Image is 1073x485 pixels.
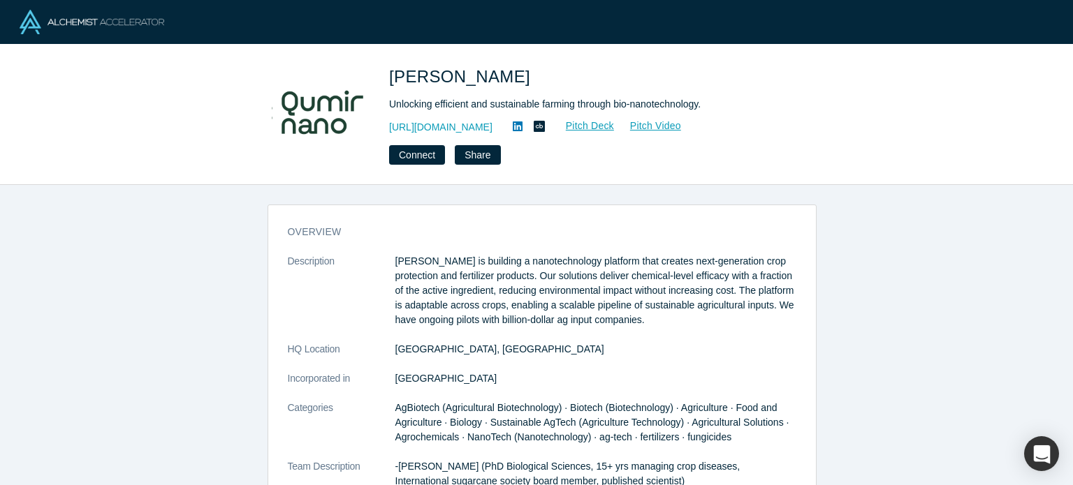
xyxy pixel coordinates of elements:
[288,401,395,459] dt: Categories
[615,118,682,134] a: Pitch Video
[288,342,395,371] dt: HQ Location
[395,402,789,442] span: AgBiotech (Agricultural Biotechnology) · Biotech (Biotechnology) · Agriculture · Food and Agricul...
[389,120,492,135] a: [URL][DOMAIN_NAME]
[389,97,780,112] div: Unlocking efficient and sustainable farming through bio-nanotechnology.
[395,371,796,386] dd: [GEOGRAPHIC_DATA]
[389,145,445,165] button: Connect
[288,225,777,239] h3: overview
[288,254,395,342] dt: Description
[389,67,535,86] span: [PERSON_NAME]
[272,64,370,162] img: Qumir Nano's Logo
[395,254,796,327] p: [PERSON_NAME] is building a nanotechnology platform that creates next-generation crop protection ...
[20,10,164,34] img: Alchemist Logo
[395,342,796,357] dd: [GEOGRAPHIC_DATA], [GEOGRAPHIC_DATA]
[550,118,615,134] a: Pitch Deck
[288,371,395,401] dt: Incorporated in
[455,145,500,165] button: Share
